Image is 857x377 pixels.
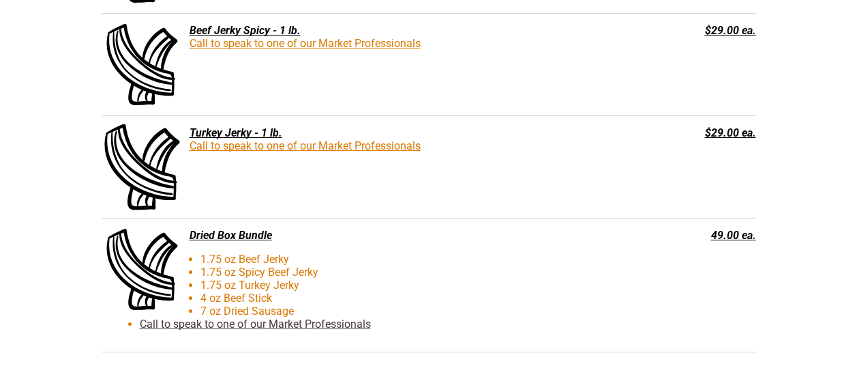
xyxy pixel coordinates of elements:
li: 1.75 oz Spicy Beef Jerky [140,266,629,279]
a: Call to speak to one of our Market Professionals [190,37,421,50]
div: $29.00 ea. [625,24,756,37]
div: 49.00 ea. [625,229,756,242]
div: Turkey Jerky - 1 lb. [102,126,618,139]
li: 7 oz Dried Sausage [140,305,629,318]
li: 1.75 oz Beef Jerky [140,253,629,266]
div: Dried Box Bundle [102,229,618,242]
div: $29.00 ea. [625,126,756,139]
li: 4 oz Beef Stick [140,292,629,305]
a: Call to speak to one of our Market Professionals [140,318,371,331]
div: Beef Jerky Spicy - 1 lb. [102,24,618,37]
li: 1.75 oz Turkey Jerky [140,279,629,292]
a: Call to speak to one of our Market Professionals [190,139,421,152]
